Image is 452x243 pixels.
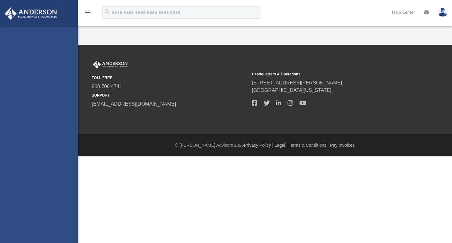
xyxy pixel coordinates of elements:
[84,9,91,16] i: menu
[92,75,247,81] small: TOLL FREE
[274,143,288,148] a: Legal |
[252,71,408,77] small: Headquarters & Operations
[330,143,354,148] a: Pay Invoices
[289,143,329,148] a: Terms & Conditions |
[84,12,91,16] a: menu
[252,88,331,93] a: [GEOGRAPHIC_DATA][US_STATE]
[78,142,452,149] div: © [PERSON_NAME] Advisors 2025
[104,8,111,15] i: search
[3,7,59,20] img: Anderson Advisors Platinum Portal
[92,84,122,89] a: 800.706.4741
[438,8,447,17] img: User Pic
[252,80,342,85] a: [STREET_ADDRESS][PERSON_NAME]
[244,143,274,148] a: Privacy Policy |
[92,93,247,98] small: SUPPORT
[92,60,129,69] img: Anderson Advisors Platinum Portal
[92,101,176,107] a: [EMAIL_ADDRESS][DOMAIN_NAME]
